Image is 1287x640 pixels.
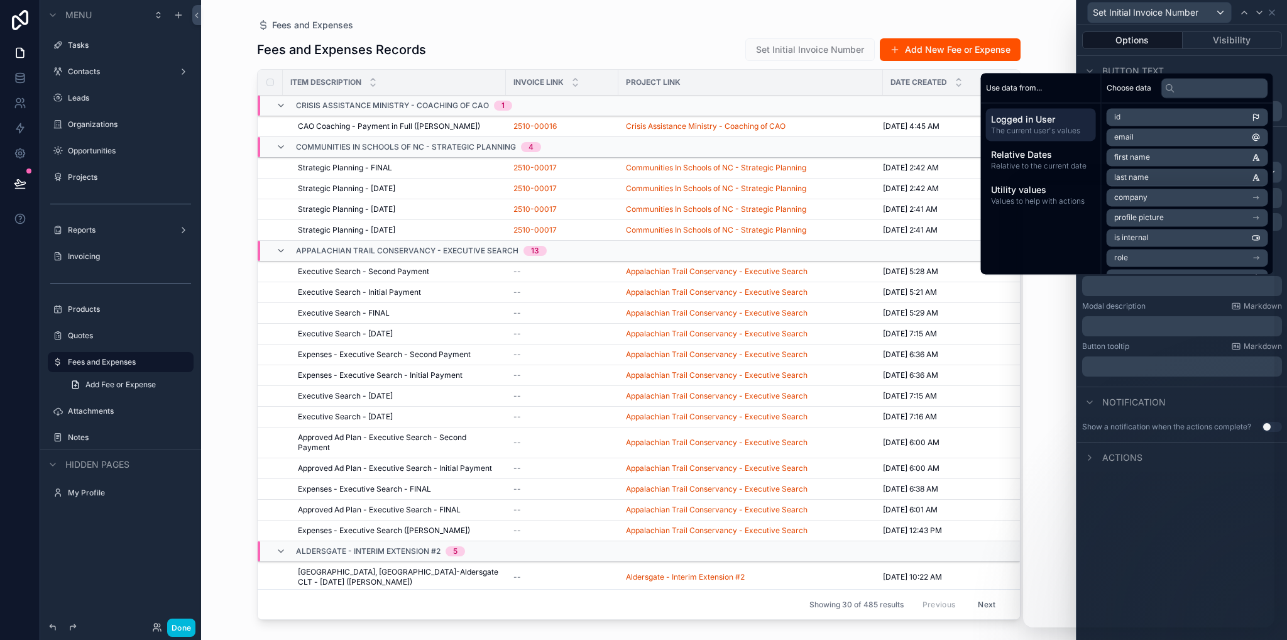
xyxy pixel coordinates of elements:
[513,484,521,494] span: --
[513,463,521,473] span: --
[883,391,937,401] span: [DATE] 7:15 AM
[969,595,1004,614] button: Next
[626,267,808,277] span: Appalachian Trail Conservancy - Executive Search
[991,113,1091,126] span: Logged in User
[626,350,808,360] a: Appalachian Trail Conservancy - Executive Search
[626,163,875,173] a: Communities In Schools of NC - Strategic Planning
[513,267,611,277] a: --
[626,412,808,422] span: Appalachian Trail Conservancy - Executive Search
[531,246,539,256] div: 13
[626,308,808,318] span: Appalachian Trail Conservancy - Executive Search
[513,350,611,360] a: --
[626,526,808,536] a: Appalachian Trail Conservancy - Executive Search
[991,126,1091,136] span: The current user's values
[298,308,390,318] span: Executive Search - FINAL
[626,121,875,131] a: Crisis Assistance Ministry - Coaching of CAO
[626,184,806,194] span: Communities In Schools of NC - Strategic Planning
[68,172,186,182] a: Projects
[981,103,1101,216] div: scrollable content
[513,121,611,131] a: 2510-00016
[296,246,518,256] span: Appalachian Trail Conservancy - Executive Search
[257,19,353,31] a: Fees and Expenses
[513,370,521,380] span: --
[513,505,521,515] span: --
[883,505,1005,515] a: [DATE] 6:01 AM
[883,163,1005,173] a: [DATE] 2:42 AM
[883,350,938,360] span: [DATE] 6:36 AM
[298,412,498,422] a: Executive Search - [DATE]
[501,101,505,111] div: 1
[298,204,498,214] a: Strategic Planning - [DATE]
[65,458,129,471] span: Hidden pages
[880,38,1021,61] a: Add New Fee or Expense
[513,184,557,194] a: 2510-00017
[513,329,611,339] a: --
[298,350,471,360] span: Expenses - Executive Search - Second Payment
[626,572,745,582] a: Aldersgate - Interim Extension #2
[626,391,808,401] span: Appalachian Trail Conservancy - Executive Search
[883,163,939,173] span: [DATE] 2:42 AM
[298,412,393,422] span: Executive Search - [DATE]
[298,567,498,587] a: [GEOGRAPHIC_DATA], [GEOGRAPHIC_DATA]-Aldersgate CLT - [DATE] ([PERSON_NAME])
[626,225,806,235] a: Communities In Schools of NC - Strategic Planning
[68,67,168,77] a: Contacts
[883,121,939,131] span: [DATE] 4:45 AM
[626,287,808,297] a: Appalachian Trail Conservancy - Executive Search
[1023,185,1274,627] iframe: Intercom live chat
[513,391,521,401] span: --
[513,204,611,214] a: 2510-00017
[68,40,186,50] a: Tasks
[298,484,431,494] span: Expenses - Executive Search - FINAL
[883,484,938,494] span: [DATE] 6:38 AM
[298,225,395,235] span: Strategic Planning - [DATE]
[298,184,395,194] span: Strategic Planning - [DATE]
[626,287,875,297] a: Appalachian Trail Conservancy - Executive Search
[1093,6,1198,19] span: Set Initial Invoice Number
[290,77,361,87] span: Item Description
[626,350,875,360] a: Appalachian Trail Conservancy - Executive Search
[991,184,1091,196] span: Utility values
[513,77,564,87] span: Invoice link
[626,267,875,277] a: Appalachian Trail Conservancy - Executive Search
[68,406,186,416] a: Attachments
[626,484,808,494] a: Appalachian Trail Conservancy - Executive Search
[167,619,195,637] button: Done
[298,433,498,453] a: Approved Ad Plan - Executive Search - Second Payment
[298,505,461,515] span: Approved Ad Plan - Executive Search - FINAL
[883,463,1005,473] a: [DATE] 6:00 AM
[626,463,808,473] span: Appalachian Trail Conservancy - Executive Search
[626,438,808,448] span: Appalachian Trail Conservancy - Executive Search
[883,267,1005,277] a: [DATE] 5:28 AM
[68,304,186,314] label: Products
[883,204,938,214] span: [DATE] 2:41 AM
[883,184,939,194] span: [DATE] 2:42 AM
[513,225,557,235] span: 2510-00017
[513,121,557,131] a: 2510-00016
[298,463,492,473] span: Approved Ad Plan - Executive Search - Initial Payment
[883,412,937,422] span: [DATE] 7:16 AM
[883,370,1005,380] a: [DATE] 6:36 AM
[298,526,498,536] a: Expenses - Executive Search ([PERSON_NAME])
[296,142,516,152] span: Communities In Schools of NC - Strategic Planning
[986,83,1042,93] span: Use data from...
[513,163,557,173] a: 2510-00017
[626,121,786,131] a: Crisis Assistance Ministry - Coaching of CAO
[513,267,521,277] span: --
[626,572,875,582] a: Aldersgate - Interim Extension #2
[626,484,875,494] a: Appalachian Trail Conservancy - Executive Search
[68,146,186,156] label: Opportunities
[513,370,611,380] a: --
[298,391,393,401] span: Executive Search - [DATE]
[68,331,186,341] a: Quotes
[296,101,489,111] span: Crisis Assistance Ministry - Coaching of CAO
[991,161,1091,171] span: Relative to the current date
[883,204,1005,214] a: [DATE] 2:41 AM
[513,526,611,536] a: --
[68,119,186,130] label: Organizations
[626,308,875,318] a: Appalachian Trail Conservancy - Executive Search
[298,225,498,235] a: Strategic Planning - [DATE]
